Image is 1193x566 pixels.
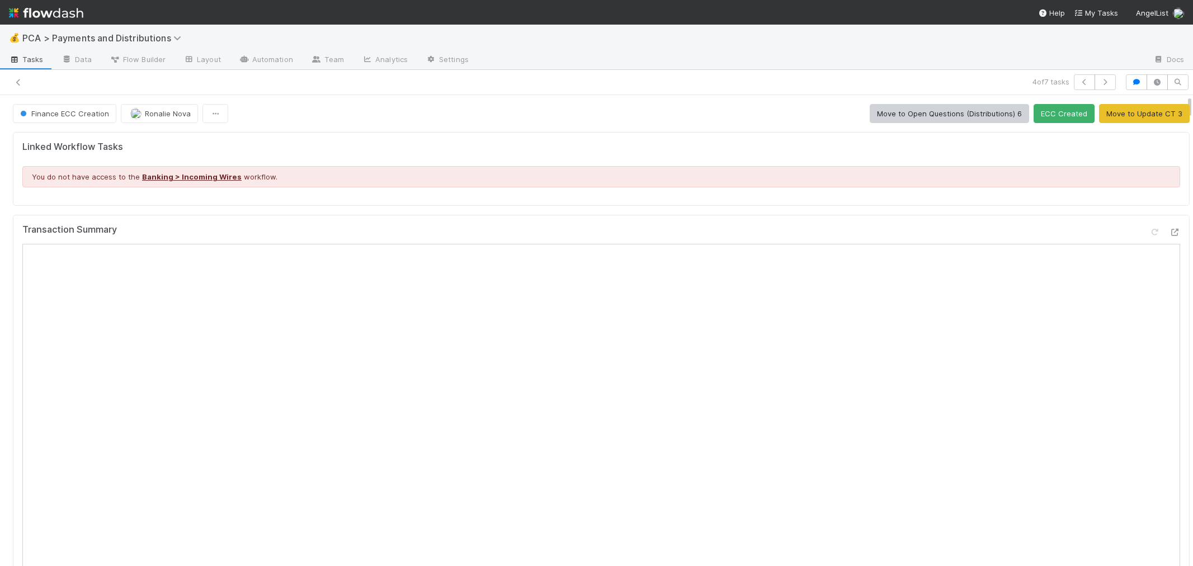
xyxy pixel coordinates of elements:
button: Finance ECC Creation [13,104,116,123]
a: Docs [1144,51,1193,69]
button: Move to Update CT 3 [1099,104,1190,123]
div: You do not have access to the workflow. [22,166,1180,187]
h5: Linked Workflow Tasks [22,141,1180,153]
img: avatar_0d9988fd-9a15-4cc7-ad96-88feab9e0fa9.png [130,108,142,119]
a: Analytics [353,51,417,69]
span: Flow Builder [110,54,166,65]
button: Ronalie Nova [121,104,198,123]
span: My Tasks [1074,8,1118,17]
span: 4 of 7 tasks [1032,76,1069,87]
span: 💰 [9,33,20,43]
span: Ronalie Nova [145,109,191,118]
span: AngelList [1136,8,1168,17]
button: ECC Created [1034,104,1095,123]
img: logo-inverted-e16ddd16eac7371096b0.svg [9,3,83,22]
div: Help [1038,7,1065,18]
span: Tasks [9,54,44,65]
a: Flow Builder [101,51,175,69]
span: PCA > Payments and Distributions [22,32,187,44]
a: Settings [417,51,478,69]
span: Finance ECC Creation [18,109,109,118]
a: Automation [230,51,302,69]
button: Move to Open Questions (Distributions) 6 [870,104,1029,123]
img: avatar_0d9988fd-9a15-4cc7-ad96-88feab9e0fa9.png [1173,8,1184,19]
a: My Tasks [1074,7,1118,18]
a: Layout [175,51,230,69]
a: Data [53,51,101,69]
a: Team [302,51,353,69]
a: Banking > Incoming Wires [142,172,242,181]
h5: Transaction Summary [22,224,117,235]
